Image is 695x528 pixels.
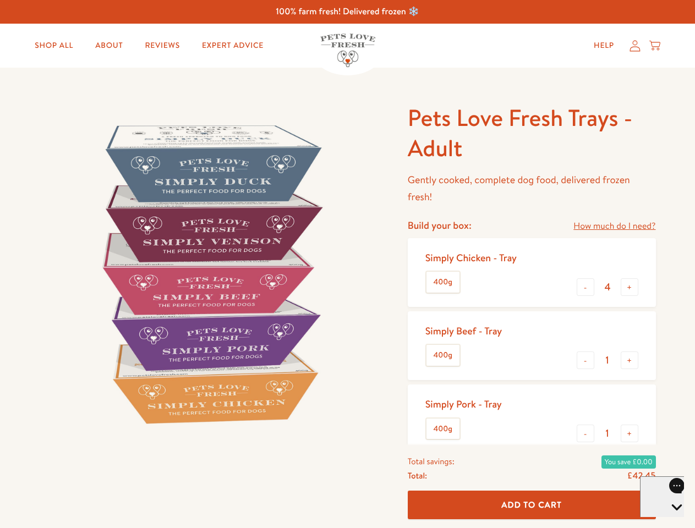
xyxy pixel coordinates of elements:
[426,419,459,439] label: 400g
[426,345,459,366] label: 400g
[627,470,656,482] span: £42.45
[40,103,381,444] img: Pets Love Fresh Trays - Adult
[425,398,502,410] div: Simply Pork - Tray
[425,324,502,337] div: Simply Beef - Tray
[26,35,82,57] a: Shop All
[408,172,656,205] p: Gently cooked, complete dog food, delivered frozen fresh!
[86,35,132,57] a: About
[426,272,459,293] label: 400g
[408,491,656,520] button: Add To Cart
[408,469,427,483] span: Total:
[320,34,375,67] img: Pets Love Fresh
[573,219,655,234] a: How much do I need?
[601,455,656,469] span: You save £0.00
[621,351,638,369] button: +
[577,425,594,442] button: -
[425,251,517,264] div: Simply Chicken - Tray
[136,35,188,57] a: Reviews
[621,278,638,296] button: +
[501,499,562,510] span: Add To Cart
[408,219,472,232] h4: Build your box:
[408,103,656,163] h1: Pets Love Fresh Trays - Adult
[585,35,623,57] a: Help
[408,454,455,469] span: Total savings:
[577,278,594,296] button: -
[640,476,684,517] iframe: Gorgias live chat messenger
[621,425,638,442] button: +
[193,35,272,57] a: Expert Advice
[577,351,594,369] button: -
